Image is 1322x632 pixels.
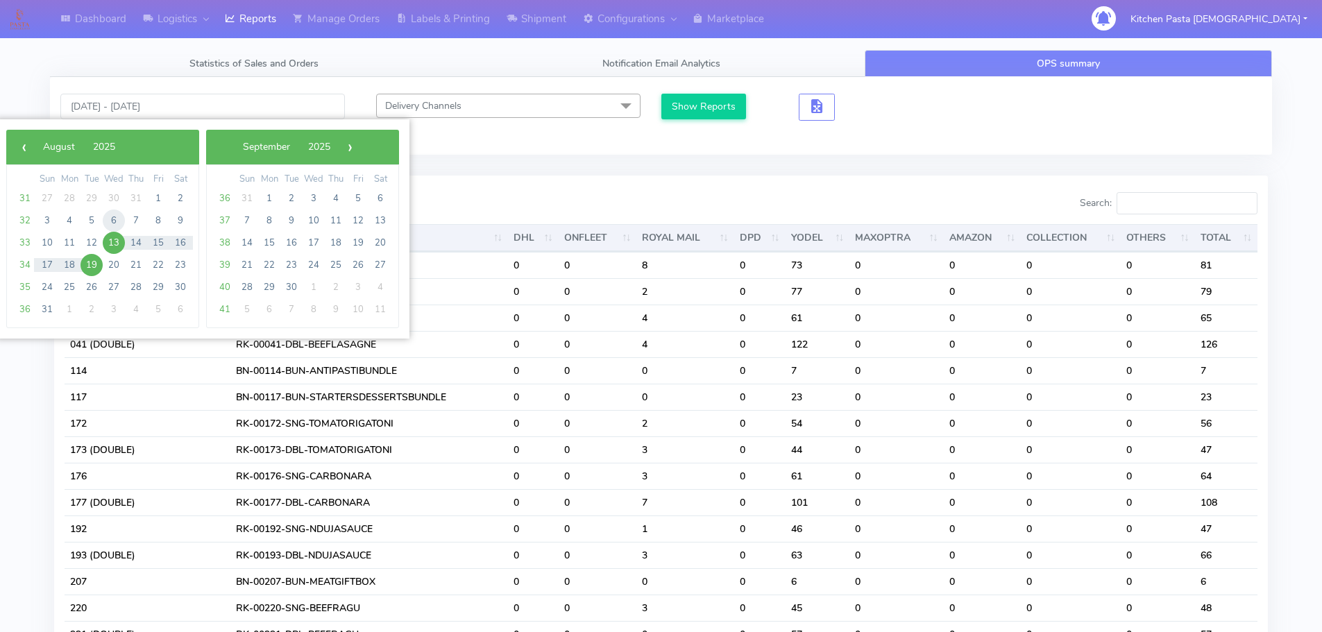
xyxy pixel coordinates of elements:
[1021,384,1121,410] td: 0
[944,357,1022,384] td: 0
[147,276,169,298] span: 29
[849,357,943,384] td: 0
[636,252,734,278] td: 8
[125,276,147,298] span: 28
[559,252,637,278] td: 0
[36,254,58,276] span: 17
[734,278,786,305] td: 0
[734,357,786,384] td: 0
[14,187,36,210] span: 31
[103,298,125,321] span: 3
[734,224,786,252] th: DPD : activate to sort column ascending
[103,254,125,276] span: 20
[280,232,303,254] span: 16
[230,436,508,463] td: RK-00173-DBL-TOMATORIGATONI
[303,187,325,210] span: 3
[786,331,850,357] td: 122
[636,515,734,542] td: 1
[147,232,169,254] span: 15
[508,305,559,331] td: 0
[236,298,258,321] span: 5
[508,331,559,357] td: 0
[303,276,325,298] span: 1
[786,542,850,568] td: 63
[786,252,850,278] td: 73
[1021,489,1121,515] td: 0
[786,489,850,515] td: 101
[214,254,236,276] span: 39
[944,542,1022,568] td: 0
[1195,305,1257,331] td: 65
[65,357,230,384] td: 114
[508,252,559,278] td: 0
[1121,305,1194,331] td: 0
[169,210,192,232] span: 9
[734,515,786,542] td: 0
[36,276,58,298] span: 24
[849,410,943,436] td: 0
[230,357,508,384] td: BN-00114-BUN-ANTIPASTIBUNDLE
[849,542,943,568] td: 0
[13,137,145,151] bs-datepicker-navigation-view: ​ ​ ​
[347,298,369,321] span: 10
[58,276,80,298] span: 25
[169,187,192,210] span: 2
[734,542,786,568] td: 0
[14,254,36,276] span: 34
[508,357,559,384] td: 0
[103,232,125,254] span: 13
[65,568,230,595] td: 207
[147,187,169,210] span: 1
[347,187,369,210] span: 5
[14,276,36,298] span: 35
[43,140,75,153] span: August
[303,172,325,187] th: weekday
[508,489,559,515] td: 0
[636,568,734,595] td: 0
[214,232,236,254] span: 38
[36,232,58,254] span: 10
[65,410,230,436] td: 172
[258,187,280,210] span: 1
[734,252,786,278] td: 0
[786,568,850,595] td: 6
[80,232,103,254] span: 12
[230,568,508,595] td: BN-00207-BUN-MEATGIFTBOX
[1195,331,1257,357] td: 126
[849,463,943,489] td: 0
[849,515,943,542] td: 0
[103,187,125,210] span: 30
[280,210,303,232] span: 9
[80,298,103,321] span: 2
[1021,568,1121,595] td: 0
[347,232,369,254] span: 19
[734,436,786,463] td: 0
[559,305,637,331] td: 0
[1021,515,1121,542] td: 0
[786,384,850,410] td: 23
[849,278,943,305] td: 0
[1037,57,1100,70] span: OPS summary
[65,436,230,463] td: 173 (DOUBLE)
[189,57,319,70] span: Statistics of Sales and Orders
[508,463,559,489] td: 0
[734,384,786,410] td: 0
[1195,515,1257,542] td: 47
[636,278,734,305] td: 2
[1195,436,1257,463] td: 47
[944,305,1022,331] td: 0
[258,298,280,321] span: 6
[849,436,943,463] td: 0
[1195,568,1257,595] td: 6
[944,463,1022,489] td: 0
[1195,357,1257,384] td: 7
[1121,278,1194,305] td: 0
[734,410,786,436] td: 0
[169,298,192,321] span: 6
[786,463,850,489] td: 61
[636,489,734,515] td: 7
[1195,252,1257,278] td: 81
[303,232,325,254] span: 17
[214,298,236,321] span: 41
[1021,305,1121,331] td: 0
